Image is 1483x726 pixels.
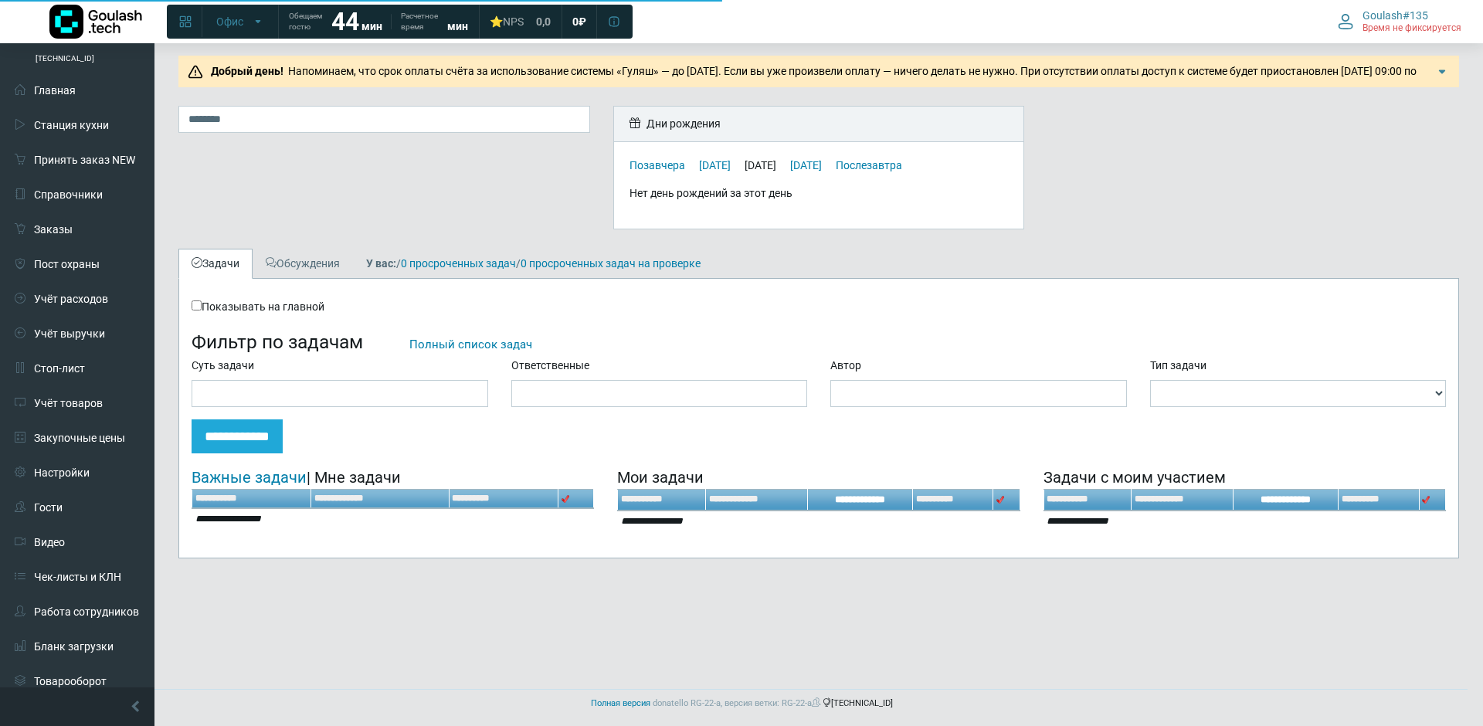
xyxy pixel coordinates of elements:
span: 0,0 [536,15,551,29]
strong: 44 [331,7,359,36]
div: Нет день рождений за этот день [630,185,1009,202]
img: Предупреждение [188,64,203,80]
div: / / [355,256,712,272]
a: [DATE] [699,159,731,171]
label: Автор [830,358,861,374]
img: Подробнее [1434,64,1450,80]
div: Дни рождения [614,107,1024,142]
span: Goulash#135 [1363,8,1428,22]
span: 0 [572,15,579,29]
a: 0 просроченных задач на проверке [521,257,701,270]
a: Послезавтра [836,159,902,171]
a: Важные задачи [192,468,307,487]
span: Офис [216,15,243,29]
span: Время не фиксируется [1363,22,1461,35]
a: [DATE] [790,159,822,171]
span: мин [447,20,468,32]
button: Goulash#135 Время не фиксируется [1329,5,1471,38]
a: Обещаем гостю 44 мин Расчетное время мин [280,8,477,36]
label: Тип задачи [1150,358,1206,374]
b: Добрый день! [211,65,283,77]
div: Задачи с моим участием [1044,466,1446,489]
a: 0 просроченных задач [401,257,516,270]
a: Задачи [178,249,253,279]
h3: Фильтр по задачам [192,331,1446,353]
div: Мои задачи [617,466,1020,489]
a: Позавчера [630,159,685,171]
a: 0 ₽ [563,8,596,36]
a: Обсуждения [253,249,353,279]
span: ₽ [579,15,586,29]
b: У вас: [366,257,396,270]
span: donatello RG-22-a, версия ветки: RG-22-a [653,698,823,708]
span: Обещаем гостю [289,11,322,32]
div: | Мне задачи [192,466,594,489]
div: Показывать на главной [192,299,1446,315]
div: ⭐ [490,15,524,29]
div: [DATE] [745,159,788,171]
button: Офис [207,9,273,34]
span: мин [361,20,382,32]
span: Расчетное время [401,11,438,32]
a: Полная версия [591,698,650,708]
label: Ответственные [511,358,589,374]
a: ⭐NPS 0,0 [480,8,560,36]
span: NPS [503,15,524,28]
a: Полный список задач [409,338,532,351]
img: Логотип компании Goulash.tech [49,5,142,39]
footer: [TECHNICAL_ID] [15,689,1468,718]
span: Напоминаем, что срок оплаты счёта за использование системы «Гуляш» — до [DATE]. Если вы уже произ... [206,65,1417,93]
label: Суть задачи [192,358,254,374]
